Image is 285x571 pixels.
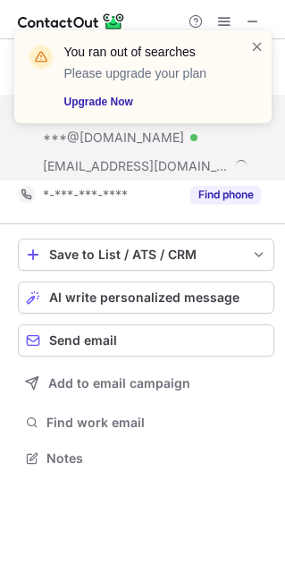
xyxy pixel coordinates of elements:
[190,186,261,204] button: Reveal Button
[43,158,229,174] span: [EMAIL_ADDRESS][DOMAIN_NAME]
[18,239,274,271] button: save-profile-one-click
[49,290,239,305] span: AI write personalized message
[27,43,55,71] img: warning
[18,11,125,32] img: ContactOut v5.3.10
[18,281,274,314] button: AI write personalized message
[18,410,274,435] button: Find work email
[49,248,243,262] div: Save to List / ATS / CRM
[18,367,274,399] button: Add to email campaign
[18,324,274,357] button: Send email
[46,415,267,431] span: Find work email
[64,64,229,82] p: Please upgrade your plan
[18,446,274,471] button: Notes
[48,376,190,390] span: Add to email campaign
[49,333,117,348] span: Send email
[46,450,267,466] span: Notes
[64,93,229,111] a: Upgrade Now
[64,43,229,61] header: You ran out of searches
